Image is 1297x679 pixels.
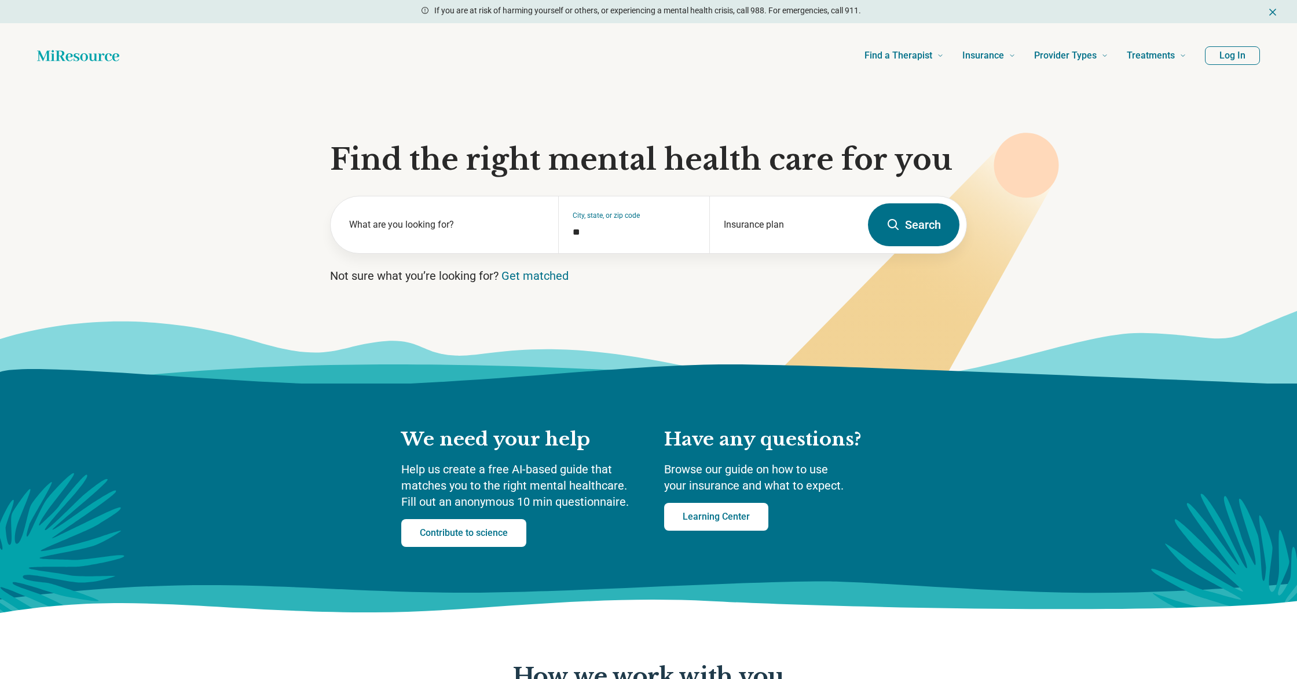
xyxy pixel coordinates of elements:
span: Find a Therapist [864,48,932,64]
a: Learning Center [664,503,768,531]
span: Insurance [962,48,1004,64]
p: Not sure what you’re looking for? [330,268,967,284]
a: Insurance [962,32,1016,79]
label: What are you looking for? [349,218,544,232]
button: Search [868,203,959,246]
span: Provider Types [1034,48,1097,64]
a: Provider Types [1034,32,1108,79]
p: Browse our guide on how to use your insurance and what to expect. [664,461,896,494]
h2: Have any questions? [664,428,896,452]
h2: We need your help [401,428,641,452]
span: Treatments [1127,48,1175,64]
button: Log In [1205,46,1260,65]
a: Get matched [501,269,569,283]
a: Home page [37,44,119,67]
p: If you are at risk of harming yourself or others, or experiencing a mental health crisis, call 98... [434,5,861,17]
a: Contribute to science [401,519,526,547]
button: Dismiss [1267,5,1278,19]
a: Find a Therapist [864,32,944,79]
h1: Find the right mental health care for you [330,143,967,177]
p: Help us create a free AI-based guide that matches you to the right mental healthcare. Fill out an... [401,461,641,510]
a: Treatments [1127,32,1186,79]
